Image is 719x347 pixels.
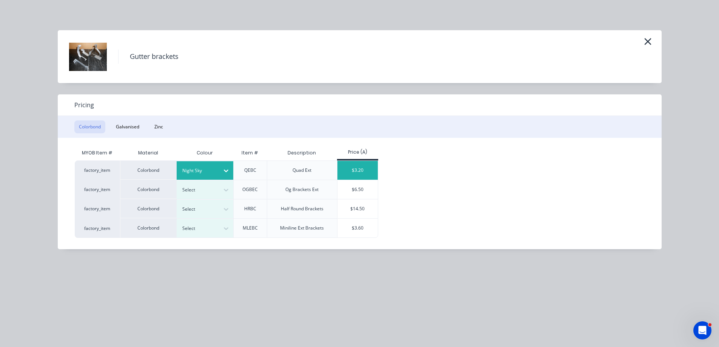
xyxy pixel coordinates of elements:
[285,186,319,193] div: Og Brackets Ext
[337,180,378,199] div: $6.50
[280,225,324,231] div: Miniline Ext Brackets
[337,219,378,238] div: $3.60
[75,199,120,218] div: factory_item
[242,186,258,193] div: OGBEC
[293,167,311,174] div: Quad Ext
[120,145,177,160] div: Material
[337,149,378,156] div: Price (A)
[120,180,177,199] div: Colorbond
[118,49,190,64] h4: Gutter brackets
[69,38,107,76] img: Gutter brackets
[111,120,144,133] button: Galvanised
[120,218,177,238] div: Colorbond
[75,218,120,238] div: factory_item
[337,199,378,218] div: $14.50
[120,199,177,218] div: Colorbond
[236,143,264,162] div: Item #
[243,225,258,231] div: MLEBC
[120,160,177,180] div: Colorbond
[693,321,711,339] iframe: Intercom live chat
[177,145,233,160] div: Colour
[75,180,120,199] div: factory_item
[281,205,323,212] div: Half Round Brackets
[75,145,120,160] div: MYOB Item #
[337,161,378,180] div: $3.20
[74,100,94,109] span: Pricing
[75,160,120,180] div: factory_item
[244,205,256,212] div: HRBC
[150,120,168,133] button: Zinc
[282,143,322,162] div: Description
[74,120,105,133] button: Colorbond
[244,167,256,174] div: QEBC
